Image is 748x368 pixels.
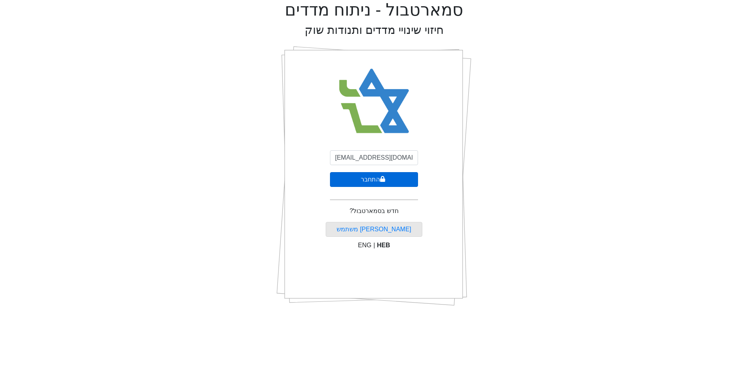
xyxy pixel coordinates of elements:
p: חדש בסמארטבול? [349,206,398,216]
button: התחבר [330,172,418,187]
a: [PERSON_NAME] משתמש [337,226,411,232]
input: אימייל [330,150,418,165]
span: ENG [358,242,372,248]
h2: חיזוי שינויי מדדים ותנודות שוק [305,23,444,37]
button: [PERSON_NAME] משתמש [326,222,423,237]
span: | [373,242,375,248]
span: HEB [377,242,390,248]
img: Smart Bull [332,58,416,144]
